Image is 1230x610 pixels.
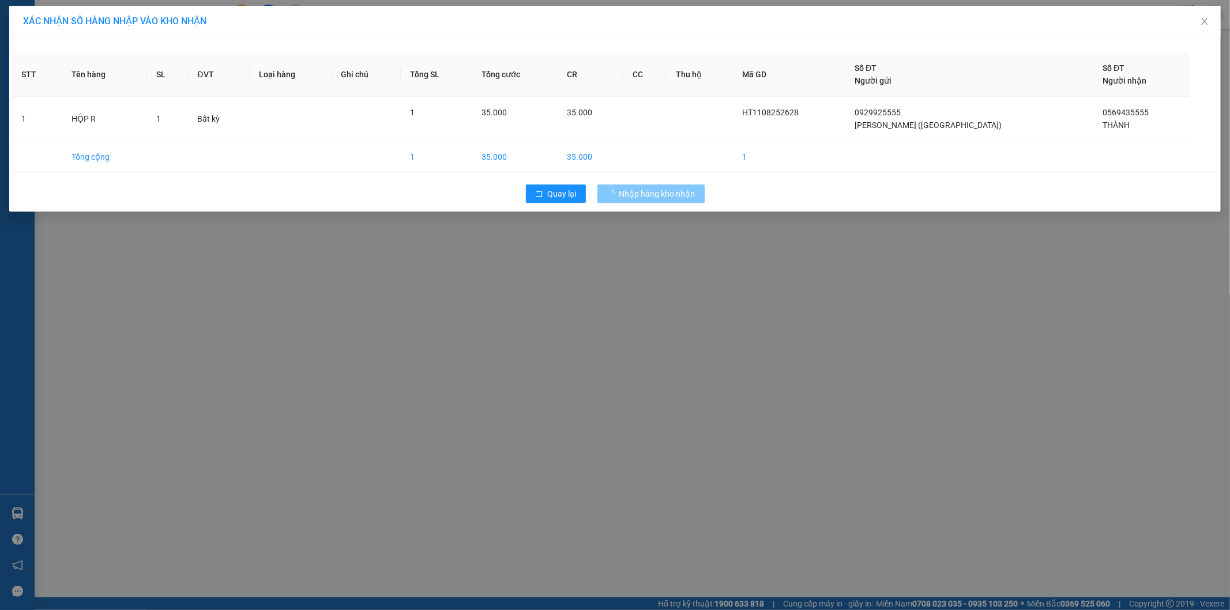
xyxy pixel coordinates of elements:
[12,52,62,97] th: STT
[1200,17,1209,26] span: close
[1103,108,1149,117] span: 0569435555
[734,52,846,97] th: Mã GD
[1103,121,1130,130] span: THÀNH
[401,141,472,173] td: 1
[743,108,799,117] span: HT1108252628
[189,52,250,97] th: ĐVT
[332,52,401,97] th: Ghi chú
[623,52,667,97] th: CC
[62,52,147,97] th: Tên hàng
[62,97,147,141] td: HỘP R
[62,141,147,173] td: Tổng cộng
[1188,6,1221,38] button: Close
[855,108,901,117] span: 0929925555
[482,108,507,117] span: 35.000
[1103,76,1146,85] span: Người nhận
[1103,63,1124,73] span: Số ĐT
[12,97,62,141] td: 1
[472,52,558,97] th: Tổng cước
[526,184,586,203] button: rollbackQuay lại
[250,52,332,97] th: Loại hàng
[855,63,877,73] span: Số ĐT
[558,141,624,173] td: 35.000
[401,52,472,97] th: Tổng SL
[548,187,577,200] span: Quay lại
[607,190,619,198] span: loading
[410,108,415,117] span: 1
[535,190,543,199] span: rollback
[147,52,189,97] th: SL
[855,121,1002,130] span: [PERSON_NAME] ([GEOGRAPHIC_DATA])
[558,52,624,97] th: CR
[619,187,695,200] span: Nhập hàng kho nhận
[855,76,892,85] span: Người gửi
[734,141,846,173] td: 1
[472,141,558,173] td: 35.000
[667,52,733,97] th: Thu hộ
[23,16,206,27] span: XÁC NHẬN SỐ HÀNG NHẬP VÀO KHO NHẬN
[189,97,250,141] td: Bất kỳ
[156,114,161,123] span: 1
[567,108,593,117] span: 35.000
[597,184,705,203] button: Nhập hàng kho nhận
